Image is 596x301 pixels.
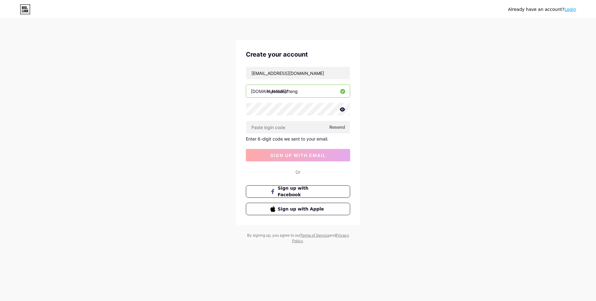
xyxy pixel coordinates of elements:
div: Create your account [246,50,350,59]
input: Paste login code [246,121,350,133]
span: sign up with email [270,153,326,158]
div: Or [296,169,300,175]
button: Sign up with Apple [246,203,350,215]
div: Already have an account? [508,6,576,13]
span: Resend [329,124,345,130]
a: Terms of Service [300,233,329,238]
input: username [246,85,350,97]
div: By signing up, you agree to our and . [245,233,351,244]
button: Sign up with Facebook [246,185,350,198]
div: [DOMAIN_NAME]/ [251,88,287,95]
a: Login [564,7,576,12]
input: Email [246,67,350,79]
span: Sign up with Facebook [278,185,326,198]
div: Enter 6-digit code we sent to your email. [246,136,350,141]
span: Sign up with Apple [278,206,326,212]
button: sign up with email [246,149,350,161]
